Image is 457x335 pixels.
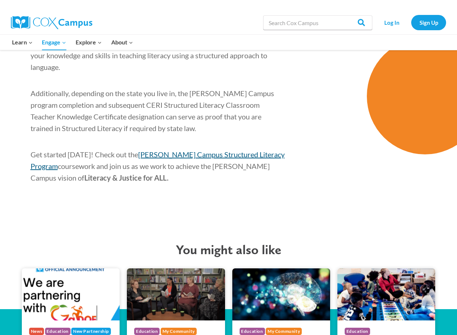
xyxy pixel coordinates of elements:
[84,173,169,182] span: Literacy & Justice for ALL.
[71,328,111,335] span: New Partnership
[263,15,372,30] input: Search Cox Campus
[31,150,138,159] span: Get started [DATE]! Check out the
[31,162,270,182] span: coursework and join us as we work to achieve the [PERSON_NAME] Campus vision of
[411,15,446,30] a: Sign Up
[11,242,446,257] h2: You might also like
[240,328,265,335] span: Education
[376,15,408,30] a: Log In
[107,35,138,50] button: Child menu of About
[71,35,107,50] button: Child menu of Explore
[335,267,438,322] img: “Haven’t We Read This Before?” Why Multiple Read Alouds are Key to Building Children’s Language
[376,15,446,30] nav: Secondary Navigation
[31,150,285,170] a: [PERSON_NAME] Campus Structured Literacy Program
[29,328,44,335] span: News
[7,35,137,50] nav: Primary Navigation
[230,267,333,322] img: Building Deep Reading Brains in a Digital World
[266,328,302,335] span: My Community
[7,35,37,50] button: Child menu of Learn
[45,328,71,335] span: Education
[134,328,160,335] span: Education
[19,267,122,322] img: GaDOE partnering with Rollins Center for Language & Literacy to launch the Georgia Literacy Academy
[37,35,71,50] button: Child menu of Engage
[345,328,370,335] span: Education
[31,89,274,133] span: Additionally, depending on the state you live in, the [PERSON_NAME] Campus program completion and...
[161,328,197,335] span: My Community
[125,267,228,322] img: Reader, Come Home
[11,16,92,29] img: Cox Campus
